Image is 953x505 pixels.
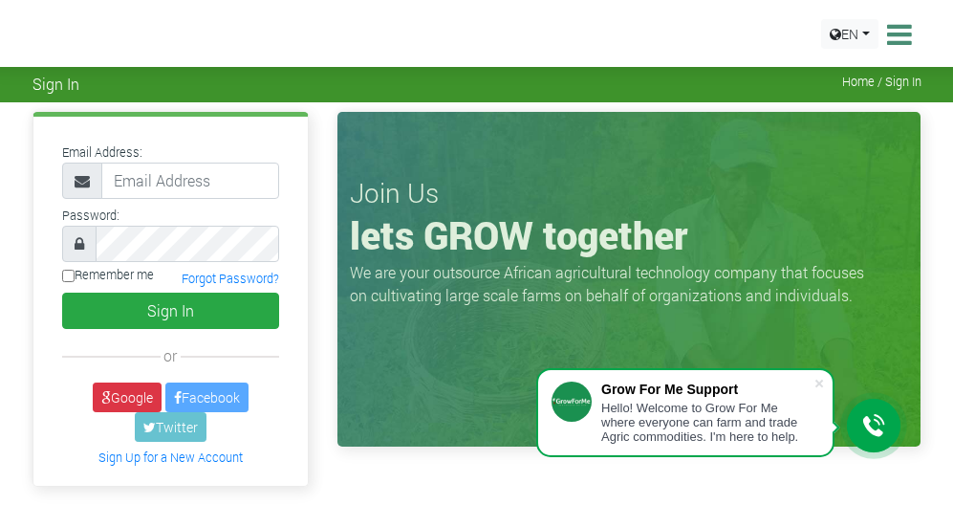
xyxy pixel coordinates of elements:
span: Home / Sign In [842,75,921,89]
div: or [62,344,280,367]
div: Hello! Welcome to Grow For Me where everyone can farm and trade Agric commodities. I'm here to help. [601,401,813,444]
a: Google [93,383,162,412]
a: Sign Up for a New Account [98,450,243,465]
div: Grow For Me Support [601,382,813,397]
a: EN [821,19,878,49]
input: Email Address [101,163,280,199]
p: We are your outsource African agricultural technology company that focuses on cultivating large s... [350,261,876,307]
label: Email Address: [62,143,142,162]
h3: Join Us [350,177,908,209]
a: Forgot Password? [182,271,279,286]
label: Remember me [62,266,154,284]
label: Password: [62,207,119,225]
span: Sign In [32,75,79,93]
h1: lets GROW together [350,212,908,258]
button: Sign In [62,293,280,329]
input: Remember me [62,270,75,282]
